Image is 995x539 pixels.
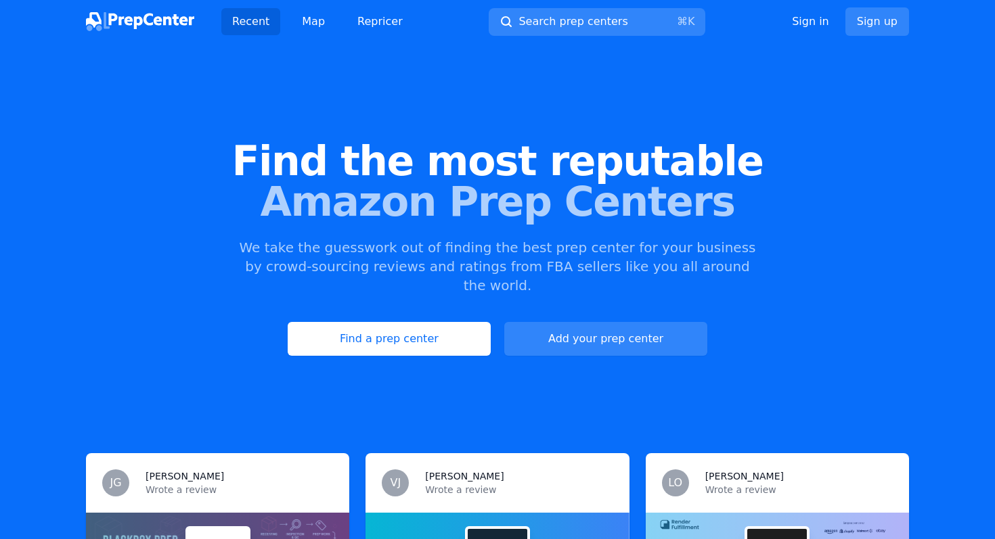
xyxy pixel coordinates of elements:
[425,483,613,496] p: Wrote a review
[347,8,414,35] a: Repricer
[688,15,695,28] kbd: K
[425,469,504,483] h3: [PERSON_NAME]
[390,477,401,488] span: VJ
[518,14,627,30] span: Search prep centers
[146,469,224,483] h3: [PERSON_NAME]
[845,7,909,36] a: Sign up
[110,477,121,488] span: JG
[221,8,280,35] a: Recent
[668,477,682,488] span: LO
[146,483,333,496] p: Wrote a review
[291,8,336,35] a: Map
[22,181,973,222] span: Amazon Prep Centers
[705,469,784,483] h3: [PERSON_NAME]
[489,8,705,36] button: Search prep centers⌘K
[504,322,707,356] a: Add your prep center
[238,238,757,295] p: We take the guesswork out of finding the best prep center for your business by crowd-sourcing rev...
[677,15,688,28] kbd: ⌘
[792,14,829,30] a: Sign in
[288,322,491,356] a: Find a prep center
[86,12,194,31] img: PrepCenter
[705,483,893,496] p: Wrote a review
[22,141,973,181] span: Find the most reputable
